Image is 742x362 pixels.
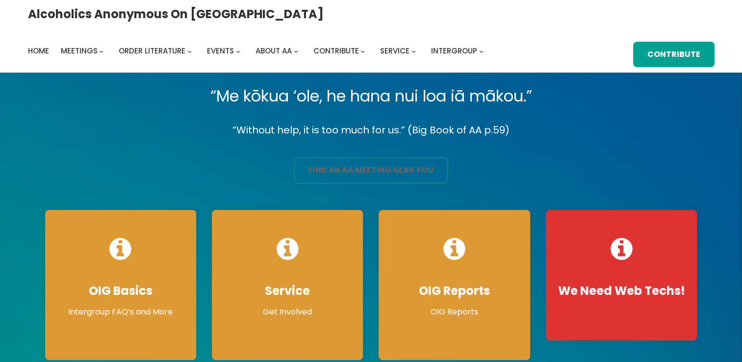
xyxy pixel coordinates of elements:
button: Intergroup submenu [479,49,484,53]
span: Order Literature [119,46,185,56]
button: Order Literature submenu [187,49,192,53]
a: Contribute [633,42,715,68]
span: Contribute [313,46,359,56]
a: Intergroup [431,44,477,58]
p: Intergroup FAQ’s and More [55,306,186,318]
a: Service [380,44,409,58]
span: About AA [256,46,292,56]
a: Contribute [313,44,359,58]
button: About AA submenu [294,49,298,53]
a: About AA [256,44,292,58]
button: Contribute submenu [360,49,365,53]
a: Events [207,44,234,58]
p: “Me kōkua ‘ole, he hana nui loa iā mākou.” [37,82,705,110]
span: Intergroup [431,46,477,56]
a: Meetings [61,44,98,58]
span: Service [380,46,409,56]
p: Get Involved [222,306,353,318]
span: Home [28,46,49,56]
button: Service submenu [411,49,416,53]
p: OIG Reports [388,306,520,318]
button: Meetings submenu [99,49,103,53]
a: find an aa meeting near you [294,157,448,183]
a: Home [28,44,49,58]
span: Meetings [61,46,98,56]
nav: Intergroup [28,44,487,58]
h4: OIG Reports [388,284,520,298]
a: Alcoholics Anonymous on [GEOGRAPHIC_DATA] [28,3,324,25]
h4: Service [222,284,353,298]
h4: We Need Web Techs! [556,284,687,298]
button: Events submenu [236,49,240,53]
p: “Without help, it is too much for us.” (Big Book of AA p.59) [37,122,705,139]
h4: OIG Basics [55,284,186,298]
span: Events [207,46,234,56]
